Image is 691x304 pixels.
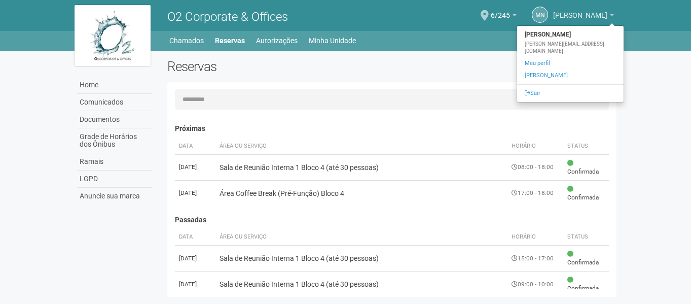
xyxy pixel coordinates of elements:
[175,229,215,246] th: Data
[215,246,508,272] td: Sala de Reunião Interna 1 Bloco 4 (até 30 pessoas)
[77,188,152,205] a: Anuncie sua marca
[77,153,152,171] a: Ramais
[169,33,204,48] a: Chamados
[77,77,152,94] a: Home
[507,154,563,180] td: 08:00 - 18:00
[175,125,609,132] h4: Próximas
[215,180,508,206] td: Área Coffee Break (Pré-Função) Bloco 4
[553,13,614,21] a: [PERSON_NAME]
[517,57,624,70] a: Meu perfil
[215,154,508,180] td: Sala de Reunião Interna 1 Bloco 4 (até 30 pessoas)
[507,229,563,246] th: Horário
[75,5,151,66] img: logo.jpg
[507,138,563,155] th: Horário
[507,180,563,206] td: 17:00 - 18:00
[507,246,563,272] td: 15:00 - 17:00
[215,272,508,297] td: Sala de Reunião Interna 1 Bloco 4 (até 30 pessoas)
[567,185,605,202] span: Confirmada
[77,111,152,128] a: Documentos
[175,154,215,180] td: [DATE]
[175,138,215,155] th: Data
[517,28,624,41] strong: [PERSON_NAME]
[309,33,356,48] a: Minha Unidade
[553,2,607,19] span: Mariana Neves Cabral Molisani Mendonça
[517,87,624,99] a: Sair
[532,7,548,23] a: MN
[167,59,384,74] h2: Reservas
[517,41,624,55] div: [PERSON_NAME][EMAIL_ADDRESS][DOMAIN_NAME]
[175,246,215,272] td: [DATE]
[175,272,215,297] td: [DATE]
[491,13,517,21] a: 6/245
[491,2,510,19] span: 6/245
[563,138,609,155] th: Status
[507,272,563,297] td: 09:00 - 10:00
[215,138,508,155] th: Área ou Serviço
[215,229,508,246] th: Área ou Serviço
[77,171,152,188] a: LGPD
[215,33,245,48] a: Reservas
[567,250,605,267] span: Confirmada
[517,70,624,82] a: [PERSON_NAME]
[175,216,609,224] h4: Passadas
[567,276,605,293] span: Confirmada
[175,180,215,206] td: [DATE]
[167,10,288,24] span: O2 Corporate & Offices
[77,94,152,111] a: Comunicados
[77,128,152,153] a: Grade de Horários dos Ônibus
[567,159,605,176] span: Confirmada
[256,33,298,48] a: Autorizações
[563,229,609,246] th: Status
